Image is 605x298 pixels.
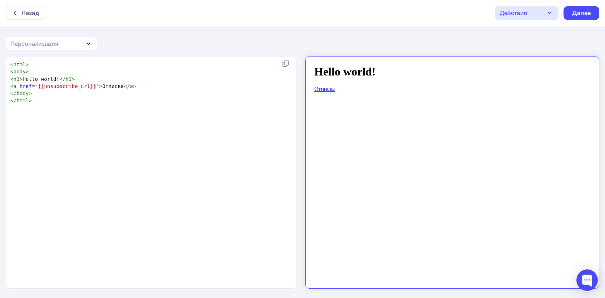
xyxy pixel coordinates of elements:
span: > [26,69,29,74]
span: </ [10,91,16,96]
span: href [20,83,32,89]
span: a [14,83,17,89]
span: > [72,76,75,82]
div: Назад [21,9,39,17]
span: html [16,98,29,103]
span: "{{unsubscribe_url}}" [35,83,99,89]
span: </ [124,83,130,89]
span: h1 [14,76,20,82]
a: Отписка [3,24,23,30]
div: Далее [572,9,591,17]
span: > [133,83,136,89]
span: h1 [65,76,72,82]
span: < [10,62,14,67]
div: Персонализация [10,39,58,48]
span: < [10,69,14,74]
button: Действия [495,6,559,20]
span: > [29,98,32,103]
span: Hello world! [10,76,75,82]
span: < [10,76,14,82]
span: a [130,83,133,89]
span: < [10,83,14,89]
span: body [16,91,29,96]
span: > [20,76,23,82]
span: html [14,62,26,67]
button: Персонализация [6,36,97,50]
span: > [29,91,32,96]
span: = Отписка [10,83,136,89]
div: Действия [500,9,527,17]
h1: Hello world! [3,3,279,16]
span: > [26,62,29,67]
span: body [14,69,26,74]
span: </ [59,76,65,82]
span: </ [10,98,16,103]
span: > [99,83,103,89]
